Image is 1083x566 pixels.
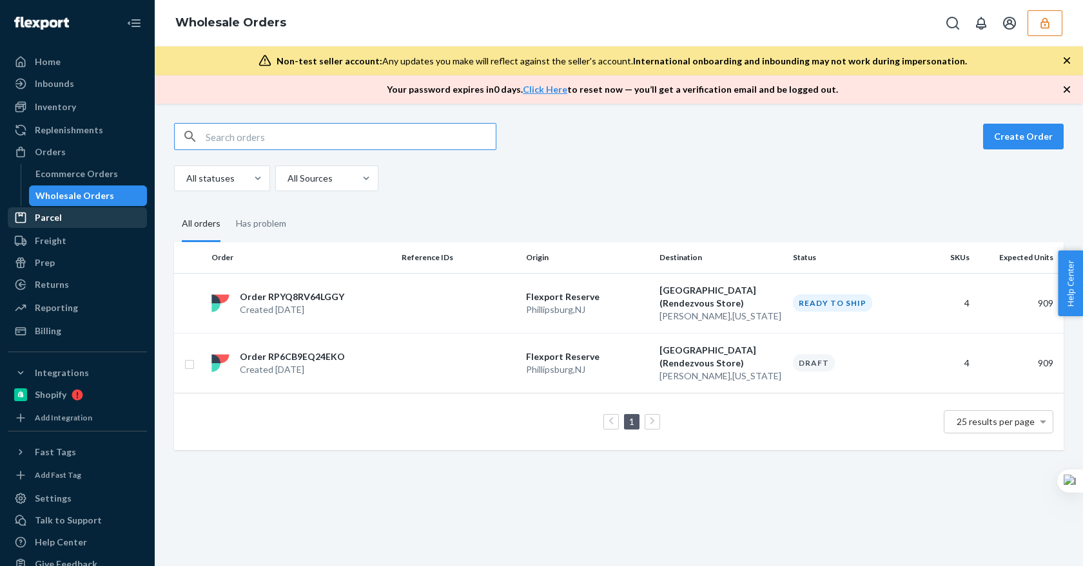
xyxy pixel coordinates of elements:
img: Flexport logo [14,17,69,30]
th: SKUs [912,242,975,273]
a: Reporting [8,297,147,318]
p: Created [DATE] [240,363,345,376]
a: Replenishments [8,120,147,140]
ol: breadcrumbs [165,5,297,42]
p: Order RP6CB9EQ24EKO [240,350,345,363]
div: Fast Tags [35,446,76,458]
span: 25 results per page [957,416,1035,427]
button: Open Search Box [940,10,966,36]
p: Flexport Reserve [526,350,649,363]
th: Expected Units [975,242,1064,273]
a: Inbounds [8,73,147,94]
div: Integrations [35,366,89,379]
div: Returns [35,278,69,291]
div: Freight [35,234,66,247]
a: Home [8,52,147,72]
input: All Sources [286,172,288,185]
td: 909 [975,333,1064,393]
a: Add Integration [8,410,147,426]
a: Wholesale Orders [29,185,148,206]
a: Ecommerce Orders [29,164,148,184]
a: Shopify [8,384,147,405]
a: Orders [8,142,147,162]
a: Talk to Support [8,510,147,531]
a: Freight [8,231,147,251]
td: 4 [912,333,975,393]
a: Prep [8,252,147,273]
input: Search orders [206,124,496,149]
th: Status [788,242,912,273]
div: Orders [35,146,66,158]
p: [PERSON_NAME] , [US_STATE] [659,370,783,382]
p: Flexport Reserve [526,290,649,303]
a: Page 1 is your current page [627,416,637,427]
p: Phillipsburg , NJ [526,303,649,316]
div: All orders [182,207,220,242]
p: Order RPYQ8RV64LGGY [240,290,344,303]
div: Talk to Support [35,514,102,527]
div: Replenishments [35,124,103,137]
div: Add Fast Tag [35,469,81,480]
span: International onboarding and inbounding may not work during impersonation. [633,55,967,66]
div: Inventory [35,100,76,113]
button: Create Order [983,124,1064,149]
p: Phillipsburg , NJ [526,363,649,376]
td: 4 [912,273,975,333]
div: Any updates you make will reflect against the seller's account. [277,55,967,68]
button: Integrations [8,363,147,383]
div: Settings [35,492,72,505]
th: Reference IDs [396,242,521,273]
div: Billing [35,325,61,337]
th: Destination [654,242,788,273]
img: flexport logo [211,294,229,312]
a: Returns [8,274,147,295]
div: Parcel [35,211,62,224]
div: Has problem [236,207,286,240]
div: Ecommerce Orders [35,167,118,180]
a: Add Fast Tag [8,467,147,483]
p: [GEOGRAPHIC_DATA] (Rendezvous Store) [659,284,783,310]
span: Non-test seller account: [277,55,382,66]
div: Ready to ship [793,294,872,312]
div: Wholesale Orders [35,189,114,202]
div: Draft [793,354,835,372]
a: Wholesale Orders [175,15,286,30]
div: Add Integration [35,412,92,423]
img: flexport logo [211,354,229,372]
a: Settings [8,488,147,509]
button: Open account menu [997,10,1022,36]
a: Billing [8,321,147,341]
div: Reporting [35,301,78,314]
button: Help Center [1058,250,1083,316]
div: Shopify [35,388,66,401]
th: Order [206,242,396,273]
input: All statuses [185,172,186,185]
th: Origin [521,242,654,273]
td: 909 [975,273,1064,333]
p: Created [DATE] [240,303,344,316]
button: Fast Tags [8,442,147,462]
div: Help Center [35,536,87,549]
p: [PERSON_NAME] , [US_STATE] [659,310,783,323]
div: Prep [35,256,55,269]
p: Your password expires in 0 days . to reset now — you’ll get a verification email and be logged out. [387,83,838,96]
a: Inventory [8,97,147,117]
a: Click Here [523,84,567,95]
div: Inbounds [35,77,74,90]
a: Help Center [8,532,147,552]
p: [GEOGRAPHIC_DATA] (Rendezvous Store) [659,344,783,370]
div: Home [35,55,61,68]
button: Open notifications [968,10,994,36]
a: Parcel [8,207,147,228]
button: Close Navigation [121,10,147,36]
